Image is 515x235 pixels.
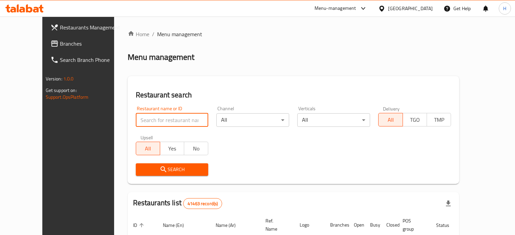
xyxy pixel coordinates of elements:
[436,221,458,229] span: Status
[297,113,370,127] div: All
[315,4,356,13] div: Menu-management
[136,113,209,127] input: Search for restaurant name or ID..
[128,52,194,63] h2: Menu management
[184,201,222,207] span: 41463 record(s)
[216,113,289,127] div: All
[403,217,423,233] span: POS group
[60,56,123,64] span: Search Branch Phone
[60,40,123,48] span: Branches
[184,142,208,155] button: No
[133,198,222,209] h2: Restaurants list
[45,52,128,68] a: Search Branch Phone
[265,217,286,233] span: Ref. Name
[440,195,456,212] div: Export file
[403,113,427,126] button: TGO
[139,144,157,154] span: All
[378,113,403,126] button: All
[187,144,206,154] span: No
[503,5,506,12] span: H
[136,163,209,176] button: Search
[163,144,181,154] span: Yes
[45,19,128,36] a: Restaurants Management
[141,165,203,174] span: Search
[388,5,433,12] div: [GEOGRAPHIC_DATA]
[216,221,244,229] span: Name (Ar)
[128,30,149,38] a: Home
[133,221,146,229] span: ID
[163,221,193,229] span: Name (En)
[381,115,400,125] span: All
[46,74,62,83] span: Version:
[152,30,154,38] li: /
[136,142,160,155] button: All
[46,93,89,101] a: Support.OpsPlatform
[427,113,451,126] button: TMP
[141,135,153,140] label: Upsell
[60,23,123,31] span: Restaurants Management
[157,30,202,38] span: Menu management
[160,142,184,155] button: Yes
[183,198,222,209] div: Total records count
[136,90,451,100] h2: Restaurant search
[45,36,128,52] a: Branches
[406,115,424,125] span: TGO
[63,74,74,83] span: 1.0.0
[430,115,448,125] span: TMP
[46,86,77,95] span: Get support on:
[383,106,400,111] label: Delivery
[128,30,459,38] nav: breadcrumb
